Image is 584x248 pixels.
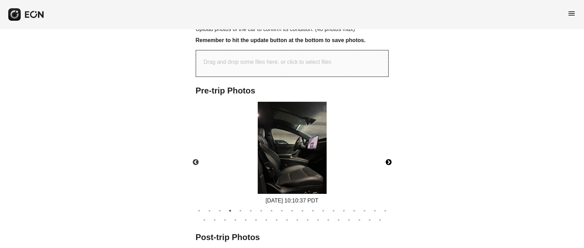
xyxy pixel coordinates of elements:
[196,232,389,243] h2: Post-trip Photos
[258,197,327,205] div: [DATE] 10:10:37 PDT
[263,217,270,224] button: 26
[361,207,368,214] button: 17
[242,217,249,224] button: 24
[201,217,208,224] button: 20
[356,217,363,224] button: 35
[284,217,290,224] button: 28
[196,207,203,214] button: 1
[237,207,244,214] button: 5
[330,207,337,214] button: 14
[278,207,285,214] button: 9
[206,207,213,214] button: 2
[196,36,389,44] h3: Remember to hit the update button at the bottom to save photos.
[258,207,265,214] button: 7
[196,25,389,33] p: Upload photos of the car to confirm its condition. (40 photos max)
[273,217,280,224] button: 27
[196,85,389,96] h2: Pre-trip Photos
[567,9,576,18] span: menu
[204,58,331,66] p: Drag and drop some files here, or click to select files
[247,207,254,214] button: 6
[309,207,316,214] button: 12
[184,150,208,175] button: Previous
[325,217,332,224] button: 32
[268,207,275,214] button: 8
[304,217,311,224] button: 30
[366,217,373,224] button: 36
[289,207,296,214] button: 10
[258,102,327,194] img: https://fastfleet.me/rails/active_storage/blobs/redirect/eyJfcmFpbHMiOnsibWVzc2FnZSI6IkJBaHBBMnhm...
[232,217,239,224] button: 23
[377,150,401,175] button: Next
[315,217,321,224] button: 31
[211,217,218,224] button: 21
[351,207,358,214] button: 16
[216,207,223,214] button: 3
[299,207,306,214] button: 11
[377,217,383,224] button: 37
[227,207,234,214] button: 4
[371,207,378,214] button: 18
[253,217,259,224] button: 25
[346,217,352,224] button: 34
[335,217,342,224] button: 33
[294,217,301,224] button: 29
[320,207,327,214] button: 13
[382,207,389,214] button: 19
[222,217,228,224] button: 22
[340,207,347,214] button: 15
